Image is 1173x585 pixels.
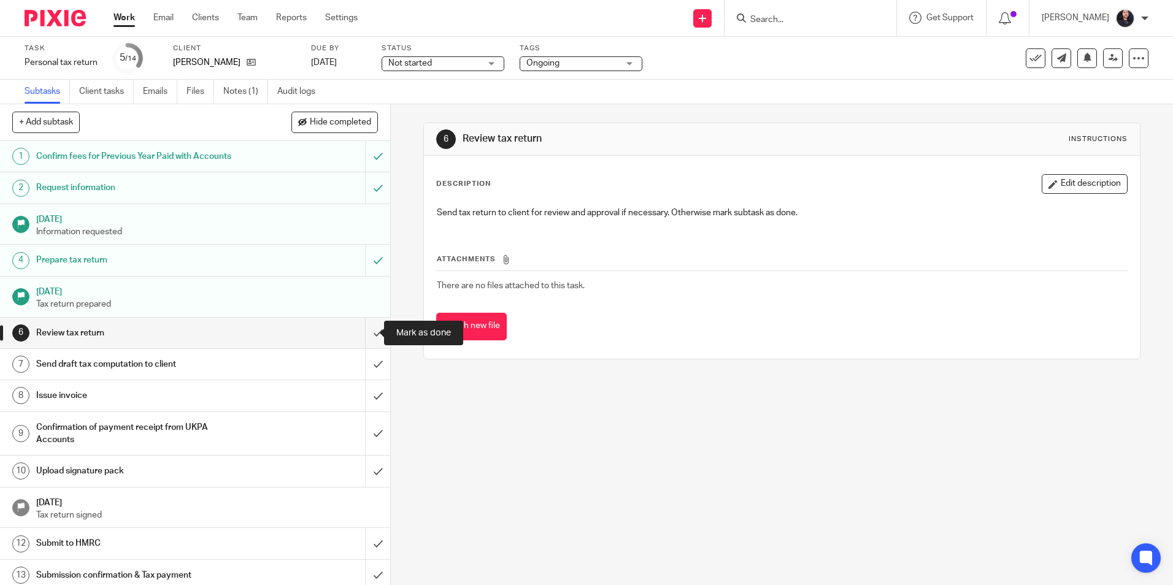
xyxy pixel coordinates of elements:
h1: Upload signature pack [36,462,247,480]
p: Description [436,179,491,189]
img: Pixie [25,10,86,26]
span: Attachments [437,256,496,262]
a: Emails [143,80,177,104]
h1: Review tax return [463,132,808,145]
a: Email [153,12,174,24]
a: Settings [325,12,358,24]
a: Client tasks [79,80,134,104]
div: 6 [436,129,456,149]
small: /14 [125,55,136,62]
span: Hide completed [310,118,371,128]
h1: Confirm fees for Previous Year Paid with Accounts [36,147,247,166]
button: Attach new file [436,313,507,340]
label: Tags [520,44,642,53]
a: Clients [192,12,219,24]
div: 7 [12,356,29,373]
h1: Submit to HMRC [36,534,247,552]
h1: Request information [36,178,247,197]
p: Send tax return to client for review and approval if necessary. Otherwise mark subtask as done. [437,207,1126,219]
div: 9 [12,425,29,442]
a: Audit logs [277,80,325,104]
p: [PERSON_NAME] [1042,12,1109,24]
div: 4 [12,252,29,269]
input: Search [749,15,860,26]
span: There are no files attached to this task. [437,281,585,290]
label: Task [25,44,98,53]
button: + Add subtask [12,112,80,132]
p: Information requested [36,226,379,238]
div: 10 [12,462,29,480]
button: Edit description [1042,174,1128,194]
div: 2 [12,180,29,197]
div: 12 [12,535,29,552]
label: Client [173,44,296,53]
div: 13 [12,567,29,584]
p: Tax return prepared [36,298,379,310]
a: Reports [276,12,307,24]
div: Personal tax return [25,56,98,69]
h1: [DATE] [36,494,379,509]
h1: Issue invoice [36,386,247,405]
a: Files [187,80,214,104]
div: 8 [12,387,29,404]
h1: Prepare tax return [36,251,247,269]
p: [PERSON_NAME] [173,56,240,69]
div: 6 [12,324,29,342]
a: Team [237,12,258,24]
p: Tax return signed [36,509,379,521]
h1: Confirmation of payment receipt from UKPA Accounts [36,418,247,449]
div: 1 [12,148,29,165]
h1: Submission confirmation & Tax payment [36,566,247,584]
span: [DATE] [311,58,337,67]
a: Subtasks [25,80,70,104]
h1: [DATE] [36,283,379,298]
a: Notes (1) [223,80,268,104]
h1: [DATE] [36,210,379,226]
label: Status [382,44,504,53]
label: Due by [311,44,366,53]
h1: Send draft tax computation to client [36,355,247,373]
div: 5 [120,51,136,65]
span: Get Support [926,13,974,22]
a: Work [113,12,135,24]
span: Not started [388,59,432,67]
div: Instructions [1069,134,1128,144]
button: Hide completed [291,112,378,132]
span: Ongoing [526,59,560,67]
h1: Review tax return [36,324,247,342]
img: MicrosoftTeams-image.jfif [1115,9,1135,28]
